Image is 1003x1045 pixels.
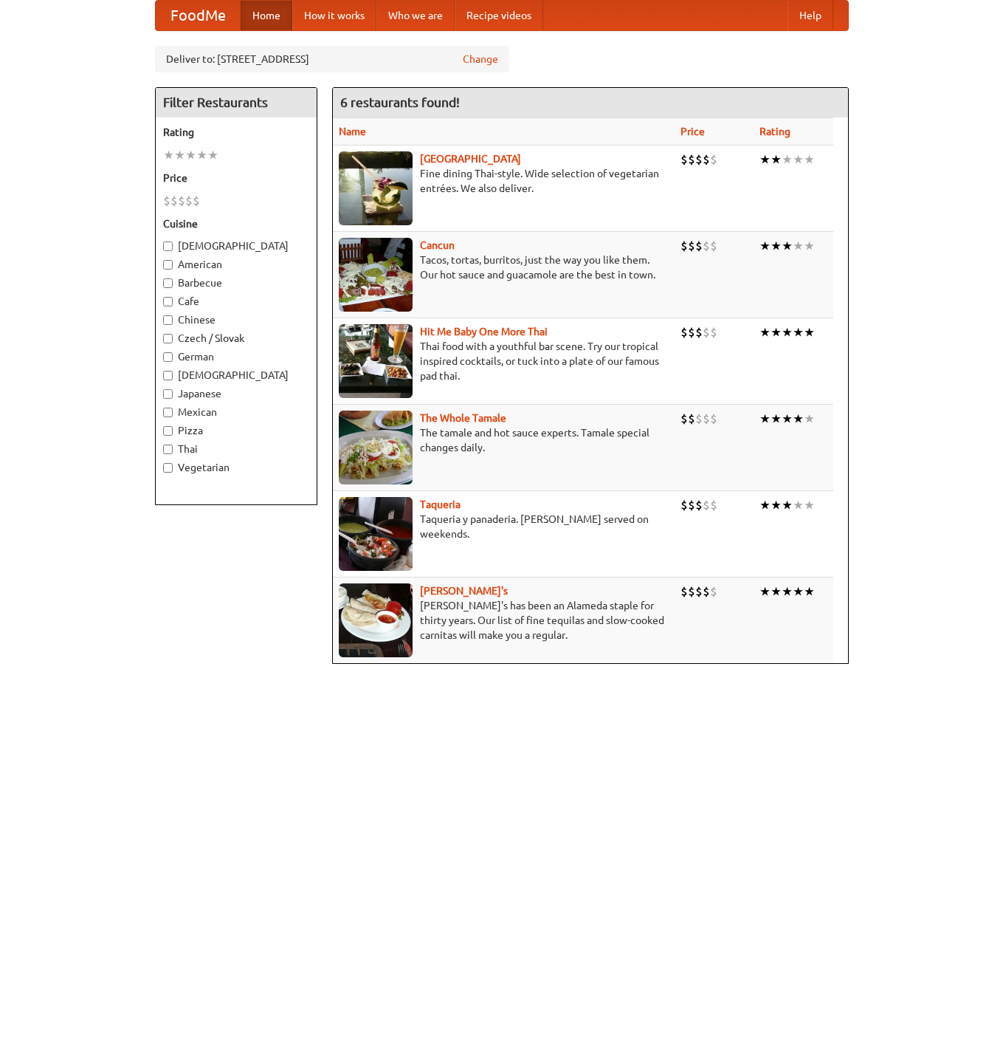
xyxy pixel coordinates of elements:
[163,423,309,438] label: Pizza
[420,498,461,510] a: Taqueria
[710,324,717,340] li: $
[163,349,309,364] label: German
[163,352,173,362] input: German
[163,331,309,346] label: Czech / Slovak
[793,411,804,427] li: ★
[695,411,703,427] li: $
[695,238,703,254] li: $
[695,583,703,600] li: $
[688,238,695,254] li: $
[163,389,173,399] input: Japanese
[804,238,815,254] li: ★
[163,260,173,270] input: American
[680,411,688,427] li: $
[163,241,173,251] input: [DEMOGRAPHIC_DATA]
[703,151,710,168] li: $
[174,147,185,163] li: ★
[463,52,498,66] a: Change
[420,326,548,338] b: Hit Me Baby One More Thai
[710,151,717,168] li: $
[178,193,185,209] li: $
[771,497,782,513] li: ★
[292,1,376,30] a: How it works
[680,497,688,513] li: $
[156,88,317,117] h4: Filter Restaurants
[804,151,815,168] li: ★
[339,238,413,312] img: cancun.jpg
[782,497,793,513] li: ★
[688,583,695,600] li: $
[163,371,173,380] input: [DEMOGRAPHIC_DATA]
[793,497,804,513] li: ★
[163,442,309,456] label: Thai
[163,368,309,383] label: [DEMOGRAPHIC_DATA]
[695,497,703,513] li: $
[759,411,771,427] li: ★
[759,126,790,137] a: Rating
[163,426,173,436] input: Pizza
[163,257,309,272] label: American
[163,386,309,401] label: Japanese
[771,324,782,340] li: ★
[420,412,506,424] b: The Whole Tamale
[163,125,309,140] h5: Rating
[710,497,717,513] li: $
[688,411,695,427] li: $
[420,239,455,251] b: Cancun
[771,583,782,600] li: ★
[782,238,793,254] li: ★
[793,238,804,254] li: ★
[793,583,804,600] li: ★
[339,583,413,657] img: pedros.jpg
[771,238,782,254] li: ★
[163,408,173,417] input: Mexican
[339,411,413,484] img: wholetamale.jpg
[787,1,833,30] a: Help
[163,297,173,306] input: Cafe
[193,193,200,209] li: $
[196,147,207,163] li: ★
[339,512,669,541] p: Taqueria y panaderia. [PERSON_NAME] served on weekends.
[680,151,688,168] li: $
[185,147,196,163] li: ★
[782,324,793,340] li: ★
[782,151,793,168] li: ★
[680,238,688,254] li: $
[163,278,173,288] input: Barbecue
[804,411,815,427] li: ★
[703,583,710,600] li: $
[340,95,460,109] ng-pluralize: 6 restaurants found!
[241,1,292,30] a: Home
[163,312,309,327] label: Chinese
[771,151,782,168] li: ★
[695,151,703,168] li: $
[688,324,695,340] li: $
[759,151,771,168] li: ★
[703,411,710,427] li: $
[455,1,543,30] a: Recipe videos
[163,239,309,253] label: [DEMOGRAPHIC_DATA]
[163,171,309,185] h5: Price
[420,153,521,165] a: [GEOGRAPHIC_DATA]
[339,598,669,643] p: [PERSON_NAME]'s has been an Alameda staple for thirty years. Our list of fine tequilas and slow-c...
[688,497,695,513] li: $
[163,216,309,231] h5: Cuisine
[339,425,669,455] p: The tamale and hot sauce experts. Tamale special changes daily.
[339,339,669,383] p: Thai food with a youthful bar scene. Try our tropical inspired cocktails, or tuck into a plate of...
[793,324,804,340] li: ★
[163,193,170,209] li: $
[771,411,782,427] li: ★
[680,324,688,340] li: $
[376,1,455,30] a: Who we are
[710,238,717,254] li: $
[420,585,508,597] a: [PERSON_NAME]'s
[339,166,669,196] p: Fine dining Thai-style. Wide selection of vegetarian entrées. We also deliver.
[170,193,178,209] li: $
[339,126,366,137] a: Name
[759,324,771,340] li: ★
[759,583,771,600] li: ★
[163,315,173,325] input: Chinese
[155,46,509,72] div: Deliver to: [STREET_ADDRESS]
